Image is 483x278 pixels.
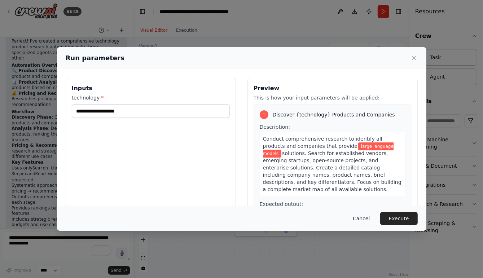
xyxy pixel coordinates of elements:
[347,212,376,225] button: Cancel
[66,53,124,63] h2: Run parameters
[263,150,401,192] span: solutions. Search for established vendors, emerging startups, open-source projects, and enterpris...
[260,124,290,130] span: Description:
[72,94,230,101] label: technology
[254,94,412,101] p: This is how your input parameters will be applied:
[380,212,418,225] button: Execute
[273,111,395,118] span: Discover {technology} Products and Companies
[72,84,230,93] h3: Inputs
[260,201,303,207] span: Expected output:
[263,136,382,149] span: Conduct comprehensive research to identify all products and companies that provide
[260,110,268,119] div: 1
[254,84,412,93] h3: Preview
[263,142,394,158] span: Variable: technology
